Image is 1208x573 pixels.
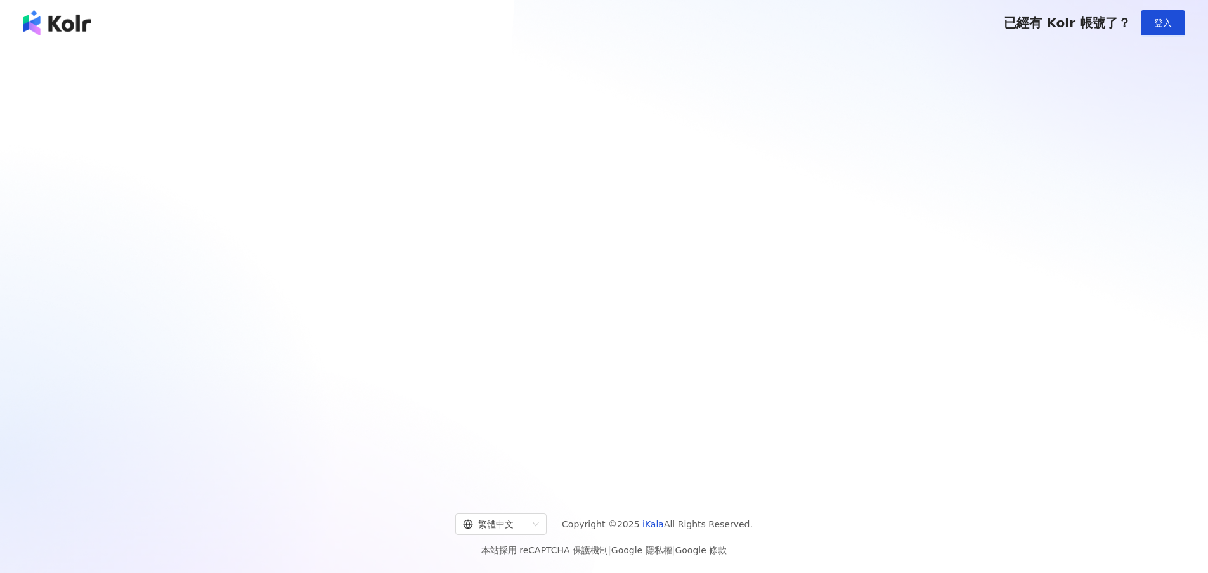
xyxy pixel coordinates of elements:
[1141,10,1185,35] button: 登入
[23,10,91,35] img: logo
[608,545,611,555] span: |
[642,519,664,529] a: iKala
[675,545,727,555] a: Google 條款
[1154,18,1172,28] span: 登入
[481,543,727,558] span: 本站採用 reCAPTCHA 保護機制
[463,514,528,534] div: 繁體中文
[672,545,675,555] span: |
[562,517,753,532] span: Copyright © 2025 All Rights Reserved.
[1004,15,1131,30] span: 已經有 Kolr 帳號了？
[611,545,672,555] a: Google 隱私權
